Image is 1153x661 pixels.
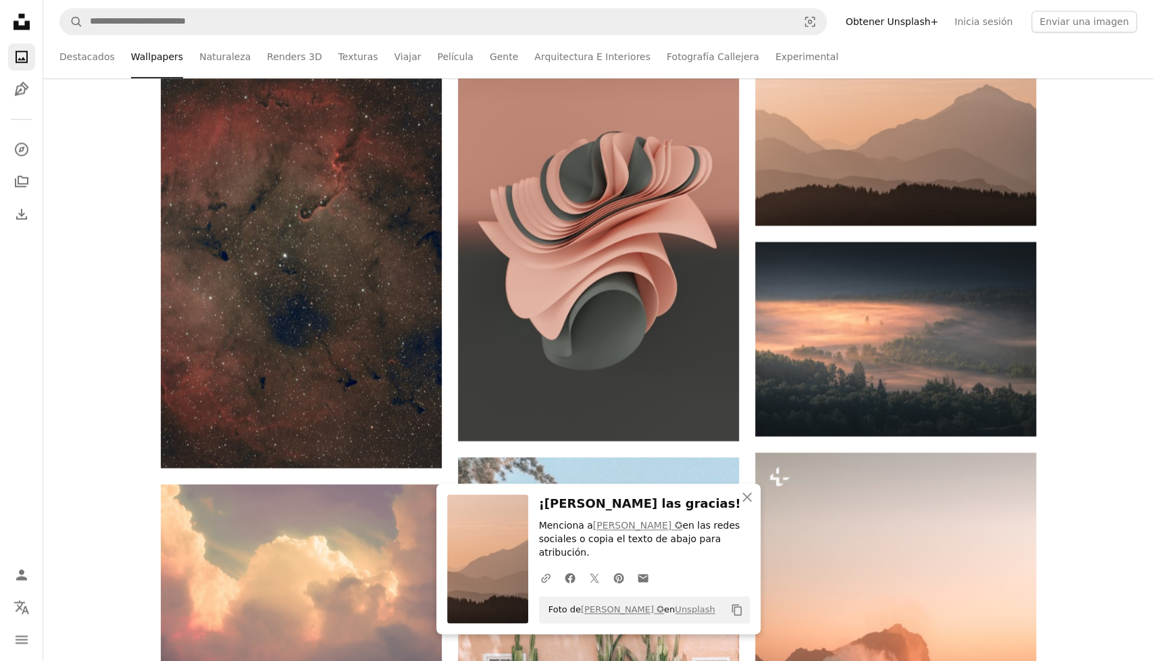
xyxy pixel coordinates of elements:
a: [PERSON_NAME] ✪ [581,604,664,614]
button: Idioma [8,593,35,620]
button: Búsqueda visual [794,9,826,34]
a: Fotografía Callejera [667,35,759,78]
a: Comparte en Pinterest [607,564,631,591]
a: Experimental [775,35,838,78]
a: Historial de descargas [8,201,35,228]
a: Película [437,35,473,78]
a: Gente [490,35,518,78]
button: Menú [8,626,35,653]
img: Paisaje forestal brumoso con luz cálida que se abre paso [755,242,1036,436]
a: Inicia sesión [946,11,1021,32]
a: Texturas [338,35,378,78]
p: Menciona a en las redes sociales o copia el texto de abajo para atribución. [539,519,750,560]
a: Arquitectura E Interiores [534,35,650,78]
a: Unsplash [675,604,715,614]
a: Obtener Unsplash+ [838,11,946,32]
button: Enviar una imagen [1031,11,1137,32]
a: Nubes blancas y cielo azul durante el día [161,571,442,583]
img: Siluetas de montaña en capas contra un cielo naranja suave [755,38,1036,226]
a: Paisaje forestal brumoso con luz cálida que se abre paso [755,332,1036,344]
button: Copiar al portapapeles [725,598,748,621]
img: Nebulosa del espacio profundo con estrellas y nubes oscuras [161,55,442,468]
a: Una casa con un jardín de cactus frente a ella [458,638,739,650]
a: [PERSON_NAME] ✪ [593,520,682,531]
a: una gran masa de agua junto a una playa de arena [755,621,1036,633]
a: Naturaleza [199,35,251,78]
a: Comparte en Twitter [582,564,607,591]
a: Ilustraciones [8,76,35,103]
a: Comparte en Facebook [558,564,582,591]
span: Foto de en [542,599,715,620]
a: Comparte por correo electrónico [631,564,655,591]
a: Renders 3D [267,35,322,78]
a: Una imagen generada por computadora de un objeto rosa y negro [458,223,739,236]
a: Fotos [8,43,35,70]
form: Encuentra imágenes en todo el sitio [59,8,827,35]
a: Inicio — Unsplash [8,8,35,38]
img: Una imagen generada por computadora de un objeto rosa y negro [458,20,739,441]
a: Iniciar sesión / Registrarse [8,561,35,588]
a: Siluetas de montaña en capas contra un cielo naranja suave [755,125,1036,137]
a: Colecciones [8,168,35,195]
a: Explorar [8,136,35,163]
a: Destacados [59,35,115,78]
button: Buscar en Unsplash [60,9,83,34]
a: Nebulosa del espacio profundo con estrellas y nubes oscuras [161,255,442,267]
a: Viajar [394,35,421,78]
h3: ¡[PERSON_NAME] las gracias! [539,494,750,514]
